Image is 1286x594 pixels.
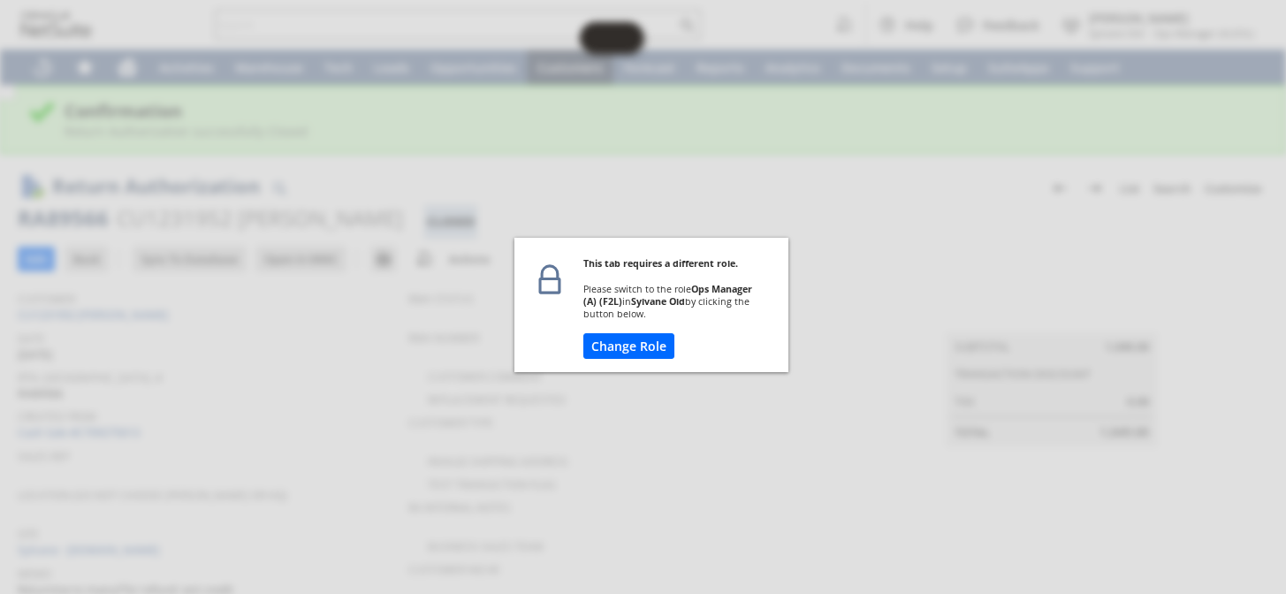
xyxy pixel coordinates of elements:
span: Please switch to the role in by clicking the button below. [583,283,752,320]
button: Change Role [583,333,674,359]
span: Oracle Guided Learning Widget. To move around, please hold and drag [612,22,643,54]
b: This tab requires a different role. [583,257,738,270]
b: Ops Manager (A) (F2L) [583,283,752,308]
b: Sylvane Old [631,295,685,308]
iframe: Click here to launch Oracle Guided Learning Help Panel [580,22,643,54]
